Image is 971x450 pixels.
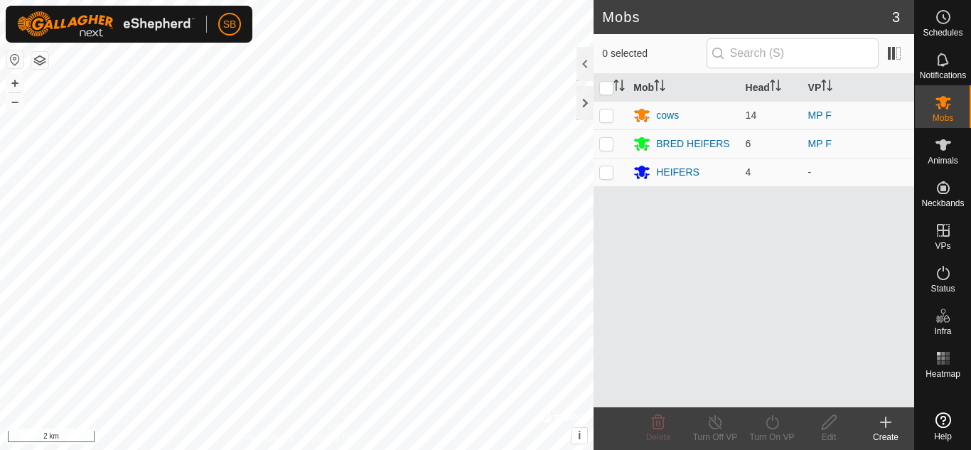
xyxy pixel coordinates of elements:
[6,93,23,110] button: –
[800,431,857,444] div: Edit
[602,9,892,26] h2: Mobs
[31,52,48,69] button: Map Layers
[808,138,832,149] a: MP F
[744,431,800,444] div: Turn On VP
[746,109,757,121] span: 14
[803,74,914,102] th: VP
[915,407,971,446] a: Help
[935,242,950,250] span: VPs
[656,136,729,151] div: BRED HEIFERS
[707,38,879,68] input: Search (S)
[646,432,671,442] span: Delete
[656,108,679,123] div: cows
[920,71,966,80] span: Notifications
[613,82,625,93] p-sorticon: Activate to sort
[770,82,781,93] p-sorticon: Activate to sort
[578,429,581,441] span: i
[311,432,353,444] a: Contact Us
[223,17,237,32] span: SB
[930,284,955,293] span: Status
[241,432,294,444] a: Privacy Policy
[892,6,900,28] span: 3
[857,431,914,444] div: Create
[821,82,832,93] p-sorticon: Activate to sort
[628,74,739,102] th: Mob
[602,46,706,61] span: 0 selected
[928,156,958,165] span: Animals
[934,327,951,336] span: Infra
[746,138,751,149] span: 6
[923,28,962,37] span: Schedules
[572,428,587,444] button: i
[687,431,744,444] div: Turn Off VP
[740,74,803,102] th: Head
[926,370,960,378] span: Heatmap
[6,51,23,68] button: Reset Map
[934,432,952,441] span: Help
[654,82,665,93] p-sorticon: Activate to sort
[921,199,964,208] span: Neckbands
[933,114,953,122] span: Mobs
[6,75,23,92] button: +
[656,165,699,180] div: HEIFERS
[808,109,832,121] a: MP F
[746,166,751,178] span: 4
[17,11,195,37] img: Gallagher Logo
[803,158,914,186] td: -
